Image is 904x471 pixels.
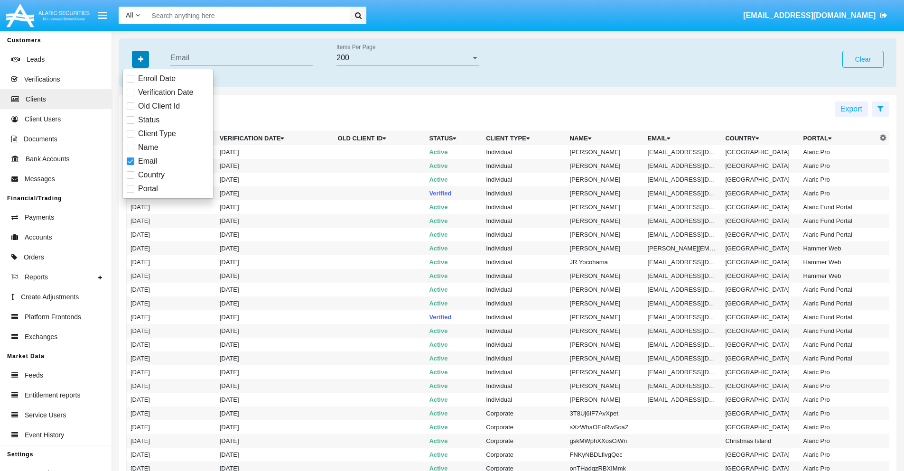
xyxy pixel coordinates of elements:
[127,338,216,351] td: [DATE]
[644,173,722,186] td: [EMAIL_ADDRESS][DOMAIN_NAME]
[482,406,566,420] td: Corporate
[127,434,216,448] td: [DATE]
[566,379,644,393] td: [PERSON_NAME]
[138,73,176,84] span: Enroll Date
[566,406,644,420] td: 3T8Uj6IF7AvXpet
[644,351,722,365] td: [EMAIL_ADDRESS][DOMAIN_NAME]
[721,173,799,186] td: [GEOGRAPHIC_DATA]
[216,228,334,241] td: [DATE]
[334,131,426,146] th: Old Client Id
[425,145,482,159] td: Active
[566,420,644,434] td: sXzWhaOEoRwSoaZ
[799,228,877,241] td: Alaric Fund Portal
[425,406,482,420] td: Active
[644,310,722,324] td: [EMAIL_ADDRESS][DOMAIN_NAME]
[743,11,876,19] span: [EMAIL_ADDRESS][DOMAIN_NAME]
[138,114,159,126] span: Status
[566,434,644,448] td: gskMWphXXosCiWn
[721,420,799,434] td: [GEOGRAPHIC_DATA]
[119,10,147,20] a: All
[644,214,722,228] td: [EMAIL_ADDRESS][DOMAIN_NAME]
[566,145,644,159] td: [PERSON_NAME]
[566,296,644,310] td: [PERSON_NAME]
[644,283,722,296] td: [EMAIL_ADDRESS][DOMAIN_NAME]
[216,200,334,214] td: [DATE]
[127,310,216,324] td: [DATE]
[425,434,482,448] td: Active
[721,351,799,365] td: [GEOGRAPHIC_DATA]
[644,200,722,214] td: [EMAIL_ADDRESS][DOMAIN_NAME]
[25,390,81,400] span: Entitlement reports
[566,255,644,269] td: JR Yocohama
[216,186,334,200] td: [DATE]
[721,448,799,462] td: [GEOGRAPHIC_DATA]
[644,393,722,406] td: [EMAIL_ADDRESS][DOMAIN_NAME]
[127,200,216,214] td: [DATE]
[127,241,216,255] td: [DATE]
[799,145,877,159] td: Alaric Pro
[835,102,868,117] button: Export
[799,296,877,310] td: Alaric Fund Portal
[721,200,799,214] td: [GEOGRAPHIC_DATA]
[482,186,566,200] td: Individual
[216,379,334,393] td: [DATE]
[721,159,799,173] td: [GEOGRAPHIC_DATA]
[482,131,566,146] th: Client Type
[644,159,722,173] td: [EMAIL_ADDRESS][DOMAIN_NAME]
[216,420,334,434] td: [DATE]
[425,228,482,241] td: Active
[21,292,79,302] span: Create Adjustments
[25,232,52,242] span: Accounts
[482,173,566,186] td: Individual
[566,283,644,296] td: [PERSON_NAME]
[425,173,482,186] td: Active
[566,159,644,173] td: [PERSON_NAME]
[644,379,722,393] td: [EMAIL_ADDRESS][DOMAIN_NAME]
[482,434,566,448] td: Corporate
[25,332,57,342] span: Exchanges
[127,296,216,310] td: [DATE]
[425,296,482,310] td: Active
[25,312,81,322] span: Platform Frontends
[24,134,57,144] span: Documents
[739,2,892,29] a: [EMAIL_ADDRESS][DOMAIN_NAME]
[216,434,334,448] td: [DATE]
[147,7,347,24] input: Search
[425,393,482,406] td: Active
[138,156,157,167] span: Email
[482,241,566,255] td: Individual
[425,269,482,283] td: Active
[425,351,482,365] td: Active
[425,324,482,338] td: Active
[138,101,180,112] span: Old Client Id
[721,228,799,241] td: [GEOGRAPHIC_DATA]
[425,310,482,324] td: Verified
[482,145,566,159] td: Individual
[799,200,877,214] td: Alaric Fund Portal
[26,94,46,104] span: Clients
[482,159,566,173] td: Individual
[425,338,482,351] td: Active
[644,145,722,159] td: [EMAIL_ADDRESS][DOMAIN_NAME]
[127,214,216,228] td: [DATE]
[482,351,566,365] td: Individual
[25,410,66,420] span: Service Users
[138,142,158,153] span: Name
[138,183,158,194] span: Portal
[840,105,862,113] span: Export
[721,434,799,448] td: Christmas Island
[799,269,877,283] td: Hammer Web
[799,159,877,173] td: Alaric Pro
[127,448,216,462] td: [DATE]
[644,186,722,200] td: [EMAIL_ADDRESS][DOMAIN_NAME]
[721,310,799,324] td: [GEOGRAPHIC_DATA]
[721,255,799,269] td: [GEOGRAPHIC_DATA]
[127,379,216,393] td: [DATE]
[644,296,722,310] td: [EMAIL_ADDRESS][DOMAIN_NAME]
[566,448,644,462] td: FNKyNBDLfivgQec
[721,406,799,420] td: [GEOGRAPHIC_DATA]
[799,338,877,351] td: Alaric Fund Portal
[566,131,644,146] th: Name
[721,296,799,310] td: [GEOGRAPHIC_DATA]
[566,269,644,283] td: [PERSON_NAME]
